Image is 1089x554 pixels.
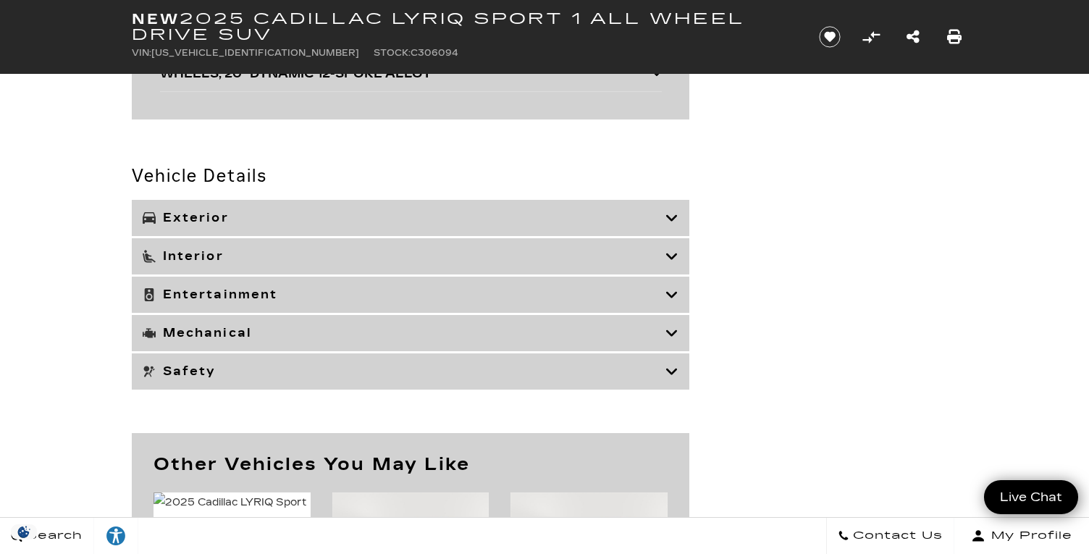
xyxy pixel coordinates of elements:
a: Explore your accessibility options [94,518,138,554]
h2: Vehicle Details [132,163,689,189]
h1: 2025 Cadillac LYRIQ Sport 1 All Wheel Drive SUV [132,11,794,43]
h3: Safety [143,364,665,379]
span: Stock: [374,48,411,58]
span: Contact Us [849,526,943,546]
button: Save vehicle [814,25,846,49]
span: Live Chat [993,489,1069,505]
span: My Profile [985,526,1072,546]
button: Compare Vehicle [860,26,882,48]
img: Opt-Out Icon [7,524,41,540]
a: Share this New 2025 Cadillac LYRIQ Sport 1 All Wheel Drive SUV [907,27,920,47]
h3: Exterior [143,211,665,225]
div: Explore your accessibility options [94,525,138,547]
a: Live Chat [984,480,1078,514]
strong: New [132,10,180,28]
a: Print this New 2025 Cadillac LYRIQ Sport 1 All Wheel Drive SUV [947,27,962,47]
section: Click to Open Cookie Consent Modal [7,524,41,540]
img: 2025 Cadillac LYRIQ Sport 2 [154,492,311,533]
span: [US_VEHICLE_IDENTIFICATION_NUMBER] [151,48,359,58]
span: Search [22,526,83,546]
h2: Other Vehicles You May Like [154,455,668,474]
button: Open user profile menu [954,518,1089,554]
span: VIN: [132,48,151,58]
h3: Entertainment [143,288,665,302]
span: C306094 [411,48,458,58]
h3: Mechanical [143,326,665,340]
a: Contact Us [826,518,954,554]
h3: Interior [143,249,665,264]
